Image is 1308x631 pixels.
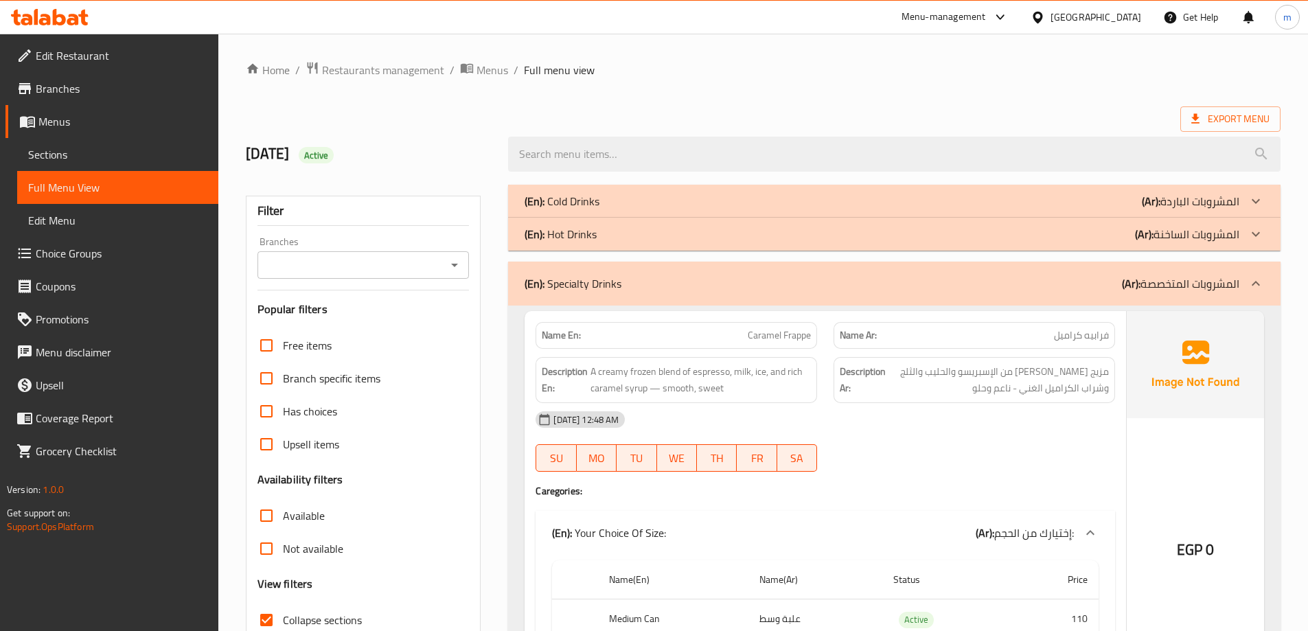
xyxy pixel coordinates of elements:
[28,212,207,229] span: Edit Menu
[246,144,492,164] h2: [DATE]
[283,507,325,524] span: Available
[525,224,544,244] b: (En):
[783,448,812,468] span: SA
[1135,226,1239,242] p: المشروبات الساخنة
[617,444,656,472] button: TU
[283,403,337,420] span: Has choices
[548,413,624,426] span: [DATE] 12:48 AM
[1142,193,1239,209] p: المشروبات الباردة
[1127,311,1264,418] img: Ae5nvW7+0k+MAAAAAElFTkSuQmCC
[902,9,986,25] div: Menu-management
[295,62,300,78] li: /
[17,171,218,204] a: Full Menu View
[257,576,313,592] h3: View filters
[7,518,94,536] a: Support.OpsPlatform
[702,448,731,468] span: TH
[257,472,343,487] h3: Availability filters
[899,612,934,628] div: Active
[36,344,207,360] span: Menu disclaimer
[246,62,290,78] a: Home
[36,278,207,295] span: Coupons
[742,448,771,468] span: FR
[1177,536,1202,563] span: EGP
[590,363,811,397] span: A creamy frozen blend of espresso, milk, ice, and rich caramel syrup — smooth, sweet
[524,62,595,78] span: Full menu view
[36,245,207,262] span: Choice Groups
[899,612,934,628] span: Active
[5,435,218,468] a: Grocery Checklist
[525,275,621,292] p: Specialty Drinks
[7,504,70,522] span: Get support on:
[525,226,597,242] p: Hot Drinks
[508,137,1281,172] input: search
[552,525,666,541] p: Your Choice Of Size:
[36,80,207,97] span: Branches
[299,147,334,163] div: Active
[257,301,470,317] h3: Popular filters
[5,303,218,336] a: Promotions
[657,444,697,472] button: WE
[888,363,1109,397] span: مزيج كريمي مجمد من الإسبريسو والحليب والثلج وشراب الكراميل الغني - ناعم وحلو
[536,484,1115,498] h4: Caregories:
[246,61,1281,79] nav: breadcrumb
[5,369,218,402] a: Upsell
[36,443,207,459] span: Grocery Checklist
[1122,275,1239,292] p: المشروبات المتخصصة
[737,444,777,472] button: FR
[525,193,599,209] p: Cold Drinks
[582,448,611,468] span: MO
[542,363,588,397] strong: Description En:
[882,560,1012,599] th: Status
[445,255,464,275] button: Open
[525,273,544,294] b: (En):
[5,237,218,270] a: Choice Groups
[1135,224,1154,244] b: (Ar):
[283,540,343,557] span: Not available
[840,363,886,397] strong: Description Ar:
[1191,111,1270,128] span: Export Menu
[7,481,41,498] span: Version:
[542,448,571,468] span: SU
[299,149,334,162] span: Active
[17,138,218,171] a: Sections
[283,436,339,452] span: Upsell items
[450,62,455,78] li: /
[748,328,811,343] span: Caramel Frappe
[5,39,218,72] a: Edit Restaurant
[28,179,207,196] span: Full Menu View
[777,444,817,472] button: SA
[577,444,617,472] button: MO
[36,377,207,393] span: Upsell
[283,612,362,628] span: Collapse sections
[514,62,518,78] li: /
[257,196,470,226] div: Filter
[697,444,737,472] button: TH
[5,270,218,303] a: Coupons
[840,328,877,343] strong: Name Ar:
[322,62,444,78] span: Restaurants management
[36,410,207,426] span: Coverage Report
[552,523,572,543] b: (En):
[17,204,218,237] a: Edit Menu
[28,146,207,163] span: Sections
[283,370,380,387] span: Branch specific items
[1283,10,1292,25] span: m
[5,72,218,105] a: Branches
[36,311,207,328] span: Promotions
[1122,273,1140,294] b: (Ar):
[1180,106,1281,132] span: Export Menu
[5,105,218,138] a: Menus
[508,185,1281,218] div: (En): Cold Drinks(Ar):المشروبات الباردة
[542,328,581,343] strong: Name En:
[536,511,1115,555] div: (En): Your Choice Of Size:(Ar):إختيارك من الحجم:
[1012,560,1099,599] th: Price
[508,262,1281,306] div: (En): Specialty Drinks(Ar):المشروبات المتخصصة
[36,47,207,64] span: Edit Restaurant
[536,444,576,472] button: SU
[1054,328,1109,343] span: فرابيه كراميل
[1206,536,1214,563] span: 0
[525,191,544,211] b: (En):
[663,448,691,468] span: WE
[460,61,508,79] a: Menus
[5,402,218,435] a: Coverage Report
